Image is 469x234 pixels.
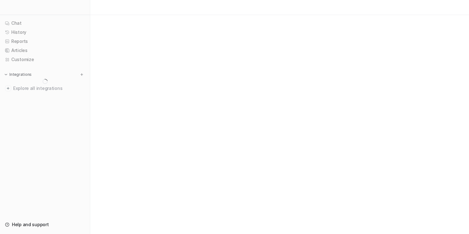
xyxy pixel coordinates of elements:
p: Integrations [9,72,32,77]
img: menu_add.svg [80,72,84,77]
a: Articles [3,46,87,55]
img: explore all integrations [5,85,11,91]
a: Customize [3,55,87,64]
a: History [3,28,87,37]
a: Chat [3,19,87,28]
img: expand menu [4,72,8,77]
a: Help and support [3,220,87,229]
a: Reports [3,37,87,46]
a: Explore all integrations [3,84,87,93]
span: Explore all integrations [13,83,85,93]
button: Integrations [3,71,34,78]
